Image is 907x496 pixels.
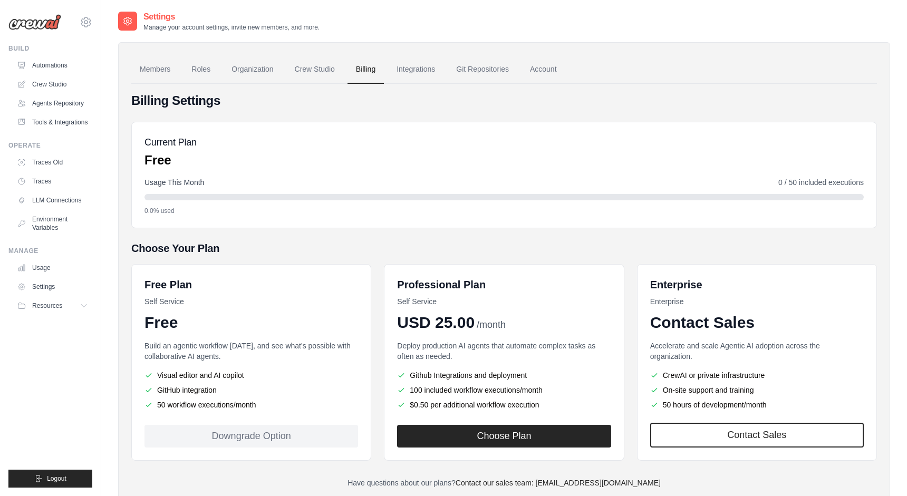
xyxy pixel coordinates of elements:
h6: Enterprise [650,277,864,292]
span: 0 / 50 included executions [778,177,864,188]
a: Crew Studio [13,76,92,93]
button: Logout [8,470,92,488]
h5: Current Plan [144,135,197,150]
a: Billing [348,55,384,84]
span: Resources [32,302,62,310]
a: Traces Old [13,154,92,171]
a: Contact Sales [650,423,864,448]
button: Choose Plan [397,425,611,448]
p: Accelerate and scale Agentic AI adoption across the organization. [650,341,864,362]
div: Downgrade Option [144,425,358,448]
a: Agents Repository [13,95,92,112]
h6: Professional Plan [397,277,486,292]
div: Contact Sales [650,313,864,332]
li: 100 included workflow executions/month [397,385,611,395]
a: Tools & Integrations [13,114,92,131]
li: Visual editor and AI copilot [144,370,358,381]
a: Integrations [388,55,443,84]
button: Resources [13,297,92,314]
p: Have questions about our plans? [131,478,877,488]
span: Logout [47,474,66,483]
li: GitHub integration [144,385,358,395]
a: Git Repositories [448,55,517,84]
h6: Free Plan [144,277,192,292]
p: Deploy production AI agents that automate complex tasks as often as needed. [397,341,611,362]
a: Environment Variables [13,211,92,236]
li: 50 hours of development/month [650,400,864,410]
a: LLM Connections [13,192,92,209]
div: Operate [8,141,92,150]
span: 0.0% used [144,207,175,215]
div: Manage [8,247,92,255]
span: /month [477,318,506,332]
a: Crew Studio [286,55,343,84]
h5: Choose Your Plan [131,241,877,256]
div: Build [8,44,92,53]
li: $0.50 per additional workflow execution [397,400,611,410]
p: Self Service [397,296,611,307]
a: Traces [13,173,92,190]
a: Automations [13,57,92,74]
span: Usage This Month [144,177,204,188]
div: Free [144,313,358,332]
p: Manage your account settings, invite new members, and more. [143,23,320,32]
li: CrewAI or private infrastructure [650,370,864,381]
h4: Billing Settings [131,92,877,109]
a: Roles [183,55,219,84]
img: Logo [8,14,61,30]
li: Github Integrations and deployment [397,370,611,381]
a: Members [131,55,179,84]
p: Build an agentic workflow [DATE], and see what's possible with collaborative AI agents. [144,341,358,362]
li: 50 workflow executions/month [144,400,358,410]
p: Free [144,152,197,169]
a: Account [522,55,565,84]
li: On-site support and training [650,385,864,395]
a: Contact our sales team: [EMAIL_ADDRESS][DOMAIN_NAME] [456,479,661,487]
p: Enterprise [650,296,864,307]
a: Settings [13,278,92,295]
span: USD 25.00 [397,313,475,332]
p: Self Service [144,296,358,307]
a: Organization [223,55,282,84]
a: Usage [13,259,92,276]
h2: Settings [143,11,320,23]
